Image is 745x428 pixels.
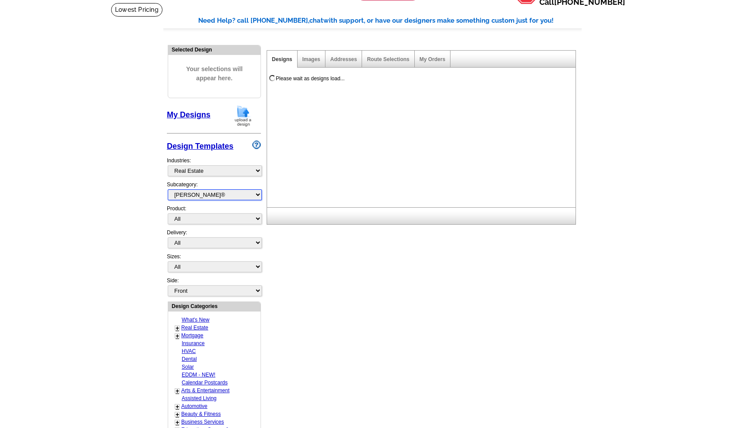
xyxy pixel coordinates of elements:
div: Need Help? call [PHONE_NUMBER], with support, or have our designers make something custom just fo... [198,16,582,26]
div: Side: [167,277,261,297]
iframe: LiveChat chat widget [571,225,745,428]
a: Solar [182,364,194,370]
div: Please wait as designs load... [276,75,345,82]
a: + [176,387,179,394]
span: chat [309,17,323,24]
a: Mortgage [181,332,203,339]
a: Arts & Entertainment [181,387,230,394]
a: Automotive [181,403,207,409]
div: Industries: [167,152,261,181]
a: Addresses [330,56,357,62]
a: Assisted Living [182,395,217,401]
a: Images [302,56,320,62]
div: Subcategory: [167,181,261,205]
a: Calendar Postcards [182,380,227,386]
a: Dental [182,356,197,362]
a: Route Selections [367,56,409,62]
a: + [176,411,179,418]
a: + [176,332,179,339]
a: My Designs [167,110,210,119]
div: Design Categories [168,302,261,310]
img: upload-design [232,105,254,127]
div: Selected Design [168,45,261,54]
a: + [176,419,179,426]
div: Sizes: [167,253,261,277]
a: HVAC [182,348,196,354]
a: Design Templates [167,142,234,151]
a: + [176,325,179,332]
span: Your selections will appear here. [175,56,254,92]
a: Designs [272,56,292,62]
img: loading... [269,75,276,82]
a: Insurance [182,340,205,346]
div: Product: [167,205,261,229]
img: design-wizard-help-icon.png [252,140,261,149]
a: Real Estate [181,325,208,331]
div: Delivery: [167,229,261,253]
a: What's New [182,317,210,323]
a: Business Services [181,419,224,425]
a: My Orders [420,56,445,62]
a: EDDM - NEW! [182,372,215,378]
a: Beauty & Fitness [181,411,221,417]
a: + [176,403,179,410]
